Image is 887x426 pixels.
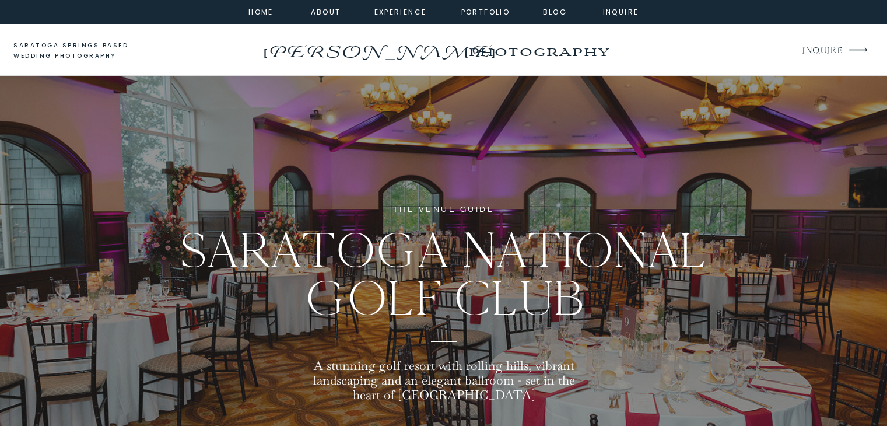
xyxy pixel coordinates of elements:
[246,6,277,16] a: home
[329,203,559,221] h2: THE Venue GUIDE
[446,35,632,67] a: photography
[145,227,743,327] h1: Saratoga National Golf Club
[311,6,337,16] a: about
[300,358,588,408] h2: A stunning golf resort with rolling hills, vibrant landscaping and an elegant ballroom - set in t...
[13,40,150,62] a: saratoga springs based wedding photography
[461,6,511,16] a: portfolio
[600,6,642,16] a: inquire
[374,6,422,16] a: experience
[260,38,497,57] a: [PERSON_NAME]
[534,6,576,16] a: Blog
[802,43,842,59] a: INQUIRE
